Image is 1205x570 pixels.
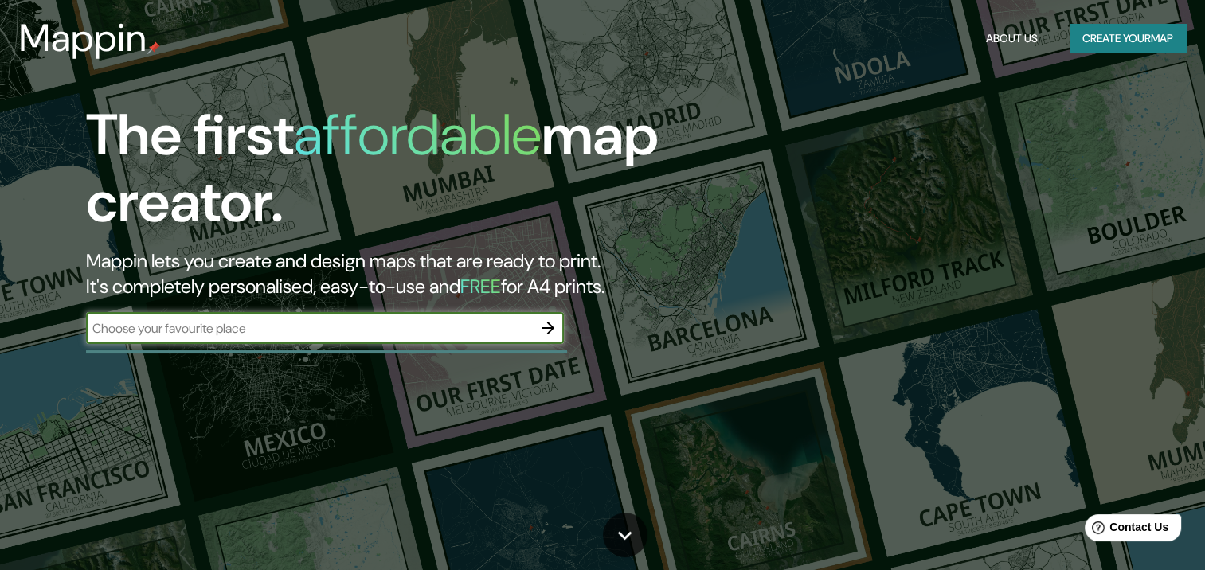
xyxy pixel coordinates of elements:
h2: Mappin lets you create and design maps that are ready to print. It's completely personalised, eas... [86,248,689,299]
h1: The first map creator. [86,102,689,248]
iframe: Help widget launcher [1063,508,1187,552]
h3: Mappin [19,16,147,61]
h1: affordable [294,98,542,172]
input: Choose your favourite place [86,319,532,338]
img: mappin-pin [147,41,160,54]
h5: FREE [460,274,501,299]
button: About Us [980,24,1044,53]
button: Create yourmap [1070,24,1186,53]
